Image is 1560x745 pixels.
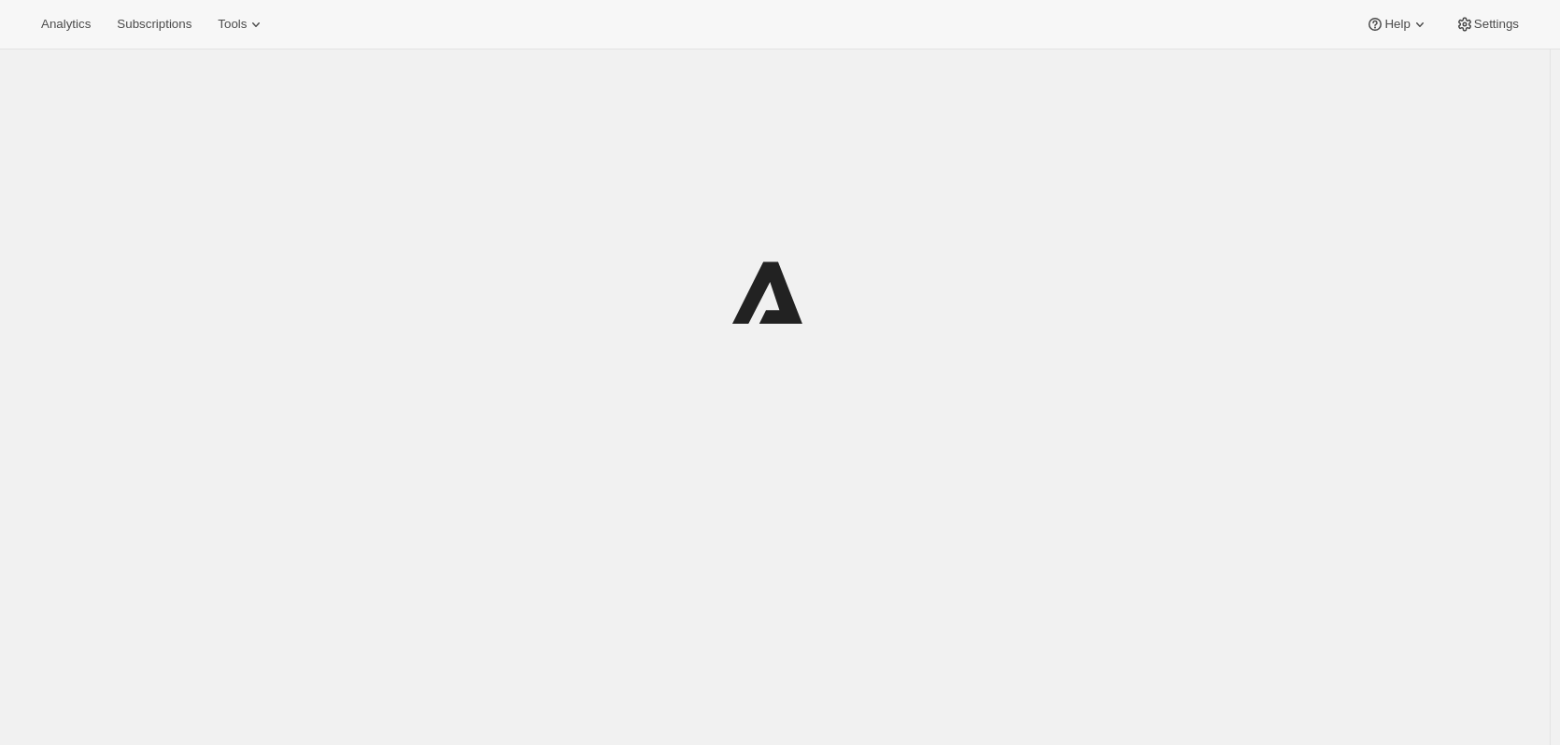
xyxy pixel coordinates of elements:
[1474,17,1519,32] span: Settings
[30,11,102,37] button: Analytics
[218,17,247,32] span: Tools
[1444,11,1530,37] button: Settings
[106,11,203,37] button: Subscriptions
[206,11,277,37] button: Tools
[1384,17,1410,32] span: Help
[1354,11,1439,37] button: Help
[117,17,191,32] span: Subscriptions
[41,17,91,32] span: Analytics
